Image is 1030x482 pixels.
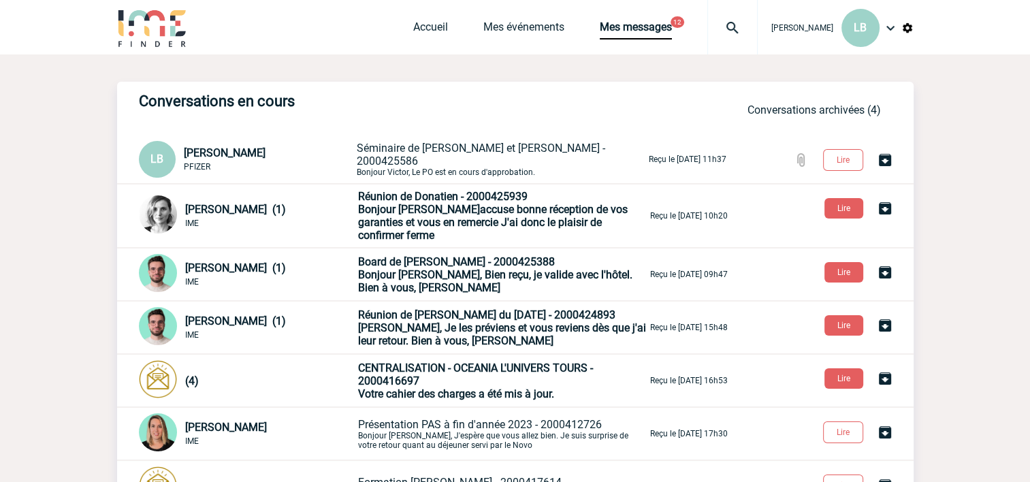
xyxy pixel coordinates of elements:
[139,93,547,110] h3: Conversations en cours
[139,152,726,165] a: LB [PERSON_NAME] PFIZER Séminaire de [PERSON_NAME] et [PERSON_NAME] - 2000425586Bonjour Victor, L...
[184,146,265,159] span: [PERSON_NAME]
[139,195,177,234] img: 103019-1.png
[824,315,863,336] button: Lire
[814,265,877,278] a: Lire
[185,436,199,446] span: IME
[814,201,877,214] a: Lire
[357,142,646,177] p: Bonjour Victor, Le PO est en cours d'approbation.
[139,267,728,280] a: [PERSON_NAME] (1) IME Board de [PERSON_NAME] - 2000425388Bonjour [PERSON_NAME], Bien reçu, je val...
[358,418,602,431] span: Présentation PAS à fin d'année 2023 - 2000412726
[671,16,684,28] button: 12
[358,361,593,387] span: CENTRALISATION - OCEANIA L'UNIVERS TOURS - 2000416697
[823,149,863,171] button: Lire
[877,317,893,334] img: Archiver la conversation
[184,162,210,172] span: PFIZER
[139,373,728,386] a: (4) CENTRALISATION - OCEANIA L'UNIVERS TOURS - 2000416697Votre cahier des charges a été mis à jou...
[185,374,199,387] span: (4)
[139,360,177,398] img: photonotifcontact.png
[483,20,564,39] a: Mes événements
[139,141,354,178] div: Conversation privée : Client - Agence
[185,277,199,287] span: IME
[823,421,863,443] button: Lire
[358,190,528,203] span: Réunion de Donatien - 2000425939
[413,20,448,39] a: Accueil
[814,318,877,331] a: Lire
[877,152,893,168] img: Archiver la conversation
[139,254,355,295] div: Conversation privée : Client - Agence
[814,371,877,384] a: Lire
[358,321,646,347] span: [PERSON_NAME], Je les préviens et vous reviens dès que j'ai leur retour. Bien à vous, [PERSON_NAME]
[358,418,647,450] p: Bonjour [PERSON_NAME], J'espère que vous allez bien. Je suis surprise de votre retour quant au dé...
[812,152,877,165] a: Lire
[139,426,728,439] a: [PERSON_NAME] IME Présentation PAS à fin d'année 2023 - 2000412726Bonjour [PERSON_NAME], J'espère...
[139,413,177,451] img: 112968-1.png
[139,307,177,345] img: 121547-2.png
[139,254,177,292] img: 121547-2.png
[139,195,355,236] div: Conversation privée : Client - Agence
[139,320,728,333] a: [PERSON_NAME] (1) IME Réunion de [PERSON_NAME] du [DATE] - 2000424893[PERSON_NAME], Je les prévie...
[185,261,286,274] span: [PERSON_NAME] (1)
[824,368,863,389] button: Lire
[358,387,554,400] span: Votre cahier des charges a été mis à jour.
[139,307,355,348] div: Conversation privée : Client - Agence
[877,264,893,280] img: Archiver la conversation
[600,20,672,39] a: Mes messages
[650,376,728,385] p: Reçu le [DATE] 16h53
[650,429,728,438] p: Reçu le [DATE] 17h30
[185,203,286,216] span: [PERSON_NAME] (1)
[747,103,881,116] a: Conversations archivées (4)
[150,152,163,165] span: LB
[650,270,728,279] p: Reçu le [DATE] 09h47
[185,315,286,327] span: [PERSON_NAME] (1)
[358,268,632,294] span: Bonjour [PERSON_NAME], Bien reçu, je valide avec l'hôtel. Bien à vous, [PERSON_NAME]
[139,360,355,401] div: Conversation privée : Client - Agence
[812,425,877,438] a: Lire
[117,8,188,47] img: IME-Finder
[824,198,863,219] button: Lire
[824,262,863,283] button: Lire
[139,413,355,454] div: Conversation privée : Client - Agence
[139,208,728,221] a: [PERSON_NAME] (1) IME Réunion de Donatien - 2000425939Bonjour [PERSON_NAME]accuse bonne réception...
[185,421,267,434] span: [PERSON_NAME]
[358,308,615,321] span: Réunion de [PERSON_NAME] du [DATE] - 2000424893
[650,211,728,221] p: Reçu le [DATE] 10h20
[877,424,893,440] img: Archiver la conversation
[771,23,833,33] span: [PERSON_NAME]
[650,323,728,332] p: Reçu le [DATE] 15h48
[185,330,199,340] span: IME
[185,219,199,228] span: IME
[877,370,893,387] img: Archiver la conversation
[649,155,726,164] p: Reçu le [DATE] 11h37
[877,200,893,216] img: Archiver la conversation
[358,255,555,268] span: Board de [PERSON_NAME] - 2000425388
[358,203,628,242] span: Bonjour [PERSON_NAME]accuse bonne réception de vos garanties et vous en remercie J'ai donc le pla...
[854,21,867,34] span: LB
[357,142,605,167] span: Séminaire de [PERSON_NAME] et [PERSON_NAME] - 2000425586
